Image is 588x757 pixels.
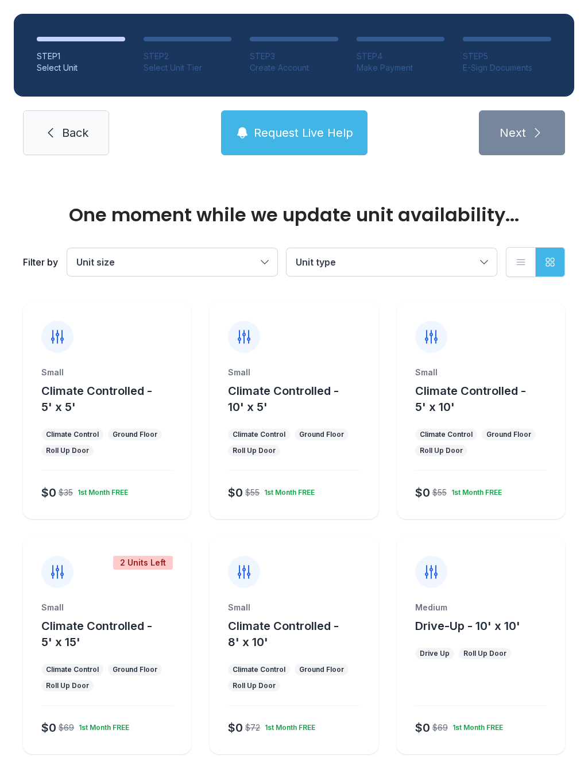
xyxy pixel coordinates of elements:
[260,718,315,732] div: 1st Month FREE
[113,430,157,439] div: Ground Floor
[463,51,551,62] div: STEP 5
[299,430,344,439] div: Ground Floor
[41,384,152,414] span: Climate Controlled - 5' x 5'
[59,722,74,733] div: $69
[415,485,430,501] div: $0
[296,256,336,268] span: Unit type
[41,485,56,501] div: $0
[41,618,187,650] button: Climate Controlled - 5' x 15'
[415,367,547,378] div: Small
[23,206,565,224] div: One moment while we update unit availability...
[73,483,128,497] div: 1st Month FREE
[420,446,463,455] div: Roll Up Door
[41,383,187,415] button: Climate Controlled - 5' x 5'
[41,602,173,613] div: Small
[41,619,152,649] span: Climate Controlled - 5' x 15'
[228,384,339,414] span: Climate Controlled - 10' x 5'
[254,125,353,141] span: Request Live Help
[250,51,338,62] div: STEP 3
[46,665,99,674] div: Climate Control
[463,62,551,74] div: E-Sign Documents
[415,383,560,415] button: Climate Controlled - 5' x 10'
[46,430,99,439] div: Climate Control
[144,51,232,62] div: STEP 2
[287,248,497,276] button: Unit type
[59,487,73,498] div: $35
[233,665,285,674] div: Climate Control
[228,602,359,613] div: Small
[228,618,373,650] button: Climate Controlled - 8' x 10'
[299,665,344,674] div: Ground Floor
[41,720,56,736] div: $0
[486,430,531,439] div: Ground Floor
[113,556,173,570] div: 2 Units Left
[228,367,359,378] div: Small
[420,649,450,658] div: Drive Up
[23,255,58,269] div: Filter by
[46,681,89,690] div: Roll Up Door
[233,430,285,439] div: Climate Control
[415,619,520,633] span: Drive-Up - 10' x 10'
[415,720,430,736] div: $0
[228,383,373,415] button: Climate Controlled - 10' x 5'
[415,602,547,613] div: Medium
[37,51,125,62] div: STEP 1
[357,51,445,62] div: STEP 4
[357,62,445,74] div: Make Payment
[228,619,339,649] span: Climate Controlled - 8' x 10'
[415,618,520,634] button: Drive-Up - 10' x 10'
[420,430,473,439] div: Climate Control
[233,681,276,690] div: Roll Up Door
[74,718,129,732] div: 1st Month FREE
[448,718,503,732] div: 1st Month FREE
[415,384,526,414] span: Climate Controlled - 5' x 10'
[37,62,125,74] div: Select Unit
[233,446,276,455] div: Roll Up Door
[432,722,448,733] div: $69
[245,487,260,498] div: $55
[260,483,315,497] div: 1st Month FREE
[500,125,526,141] span: Next
[463,649,506,658] div: Roll Up Door
[113,665,157,674] div: Ground Floor
[432,487,447,498] div: $55
[228,720,243,736] div: $0
[447,483,502,497] div: 1st Month FREE
[144,62,232,74] div: Select Unit Tier
[250,62,338,74] div: Create Account
[245,722,260,733] div: $72
[67,248,277,276] button: Unit size
[228,485,243,501] div: $0
[76,256,115,268] span: Unit size
[62,125,88,141] span: Back
[41,367,173,378] div: Small
[46,446,89,455] div: Roll Up Door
